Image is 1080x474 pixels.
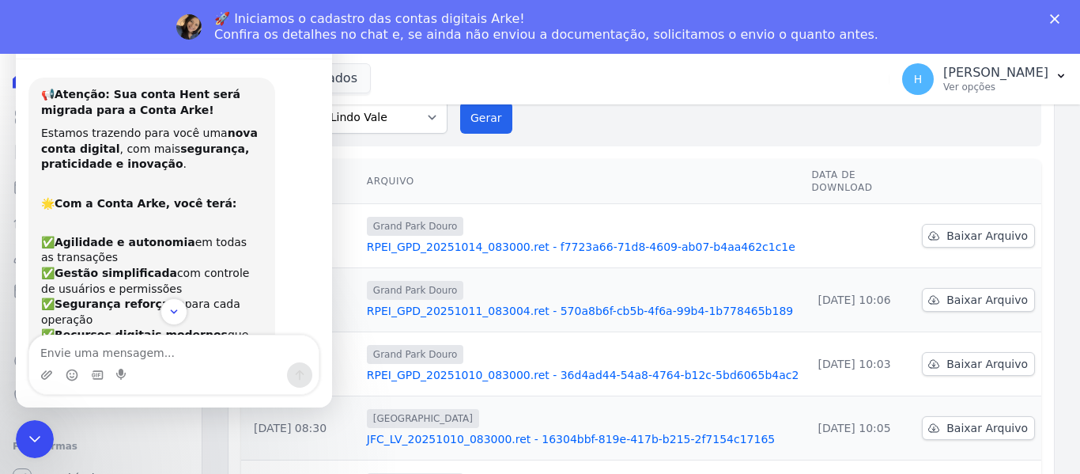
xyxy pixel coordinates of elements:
span: Baixar Arquivo [946,292,1028,308]
b: Agilidade e autonomia [39,220,179,233]
p: Ver opções [943,81,1048,93]
a: RPEI_GPD_20251014_083000.ret - f7723a66-71d8-4609-ab07-b4aa462c1c1e [367,239,799,255]
button: Scroll to bottom [145,283,172,309]
button: Upload do anexo [25,353,37,366]
p: Ativo [77,20,103,36]
td: [DATE] 08:30 [241,396,361,461]
a: Parcelas [6,171,195,203]
div: Fechar [278,6,306,35]
th: Data de Download [805,159,916,204]
b: Atenção: Sua conta Hent será migrada para a Conta Arke! [25,72,225,100]
iframe: Intercom live chat [16,420,54,458]
a: RPEI_GPD_20251011_083004.ret - 570a8b6f-cb5b-4f6a-99b4-1b778465b189 [367,303,799,319]
textarea: Envie uma mensagem... [13,320,303,347]
b: nova conta digital [25,111,242,139]
span: Baixar Arquivo [946,420,1028,436]
a: Baixar Arquivo [922,352,1035,376]
button: H [PERSON_NAME] Ver opções [889,57,1080,101]
a: Crédito [6,345,195,377]
iframe: Intercom live chat [16,16,332,408]
a: Contratos [6,136,195,168]
a: Baixar Arquivo [922,224,1035,248]
td: [DATE] 10:03 [805,332,916,396]
div: Estamos trazendo para você uma , com mais . [25,110,247,157]
button: Gerar [460,102,512,134]
a: Visão Geral [6,101,195,133]
img: Profile image for Adriane [176,14,202,40]
span: [GEOGRAPHIC_DATA] [367,409,479,428]
a: JFC_LV_20251010_083000.ret - 16304bbf-819e-417b-b215-2f7154c17165 [367,431,799,447]
button: Enviar uma mensagem [271,347,296,372]
button: Início [247,6,278,36]
b: Recursos digitais modernos [39,313,212,325]
div: 🚀 Iniciamos o cadastro das contas digitais Arke! Confira os detalhes no chat e, se ainda não envi... [214,11,878,43]
span: Baixar Arquivo [946,228,1028,244]
span: Grand Park Douro [367,281,464,300]
span: Baixar Arquivo [946,356,1028,372]
div: 🌟 [25,165,247,195]
a: Baixar Arquivo [922,288,1035,312]
a: Transferências [6,310,195,342]
button: Selecionador de GIF [75,353,88,366]
b: Gestão simplificada [39,251,161,264]
a: Clientes [6,241,195,272]
td: [DATE] 10:06 [805,268,916,332]
button: Selecionador de Emoji [50,353,62,366]
div: ✅ em todas as transações ✅ com controle de usuários e permissões ✅ para cada operação ✅ que otimi... [25,203,247,343]
span: Grand Park Douro [367,345,464,364]
span: Grand Park Douro [367,217,464,236]
div: Fechar [1050,14,1066,24]
a: Minha Carteira [6,275,195,307]
a: Negativação [6,380,195,411]
span: H [914,74,923,85]
a: Baixar Arquivo [922,416,1035,440]
a: Lotes [6,206,195,237]
a: RPEI_GPD_20251010_083000.ret - 36d4ad44-54a8-4764-b12c-5bd6065b4ac2 [367,367,799,383]
p: [PERSON_NAME] [943,65,1048,81]
div: 📢 [25,71,247,102]
td: [DATE] 10:05 [805,396,916,461]
th: Arquivo [361,159,806,204]
button: Start recording [100,353,113,366]
b: Com a Conta Arke, você terá: [39,181,221,194]
div: Plataformas [13,437,189,456]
